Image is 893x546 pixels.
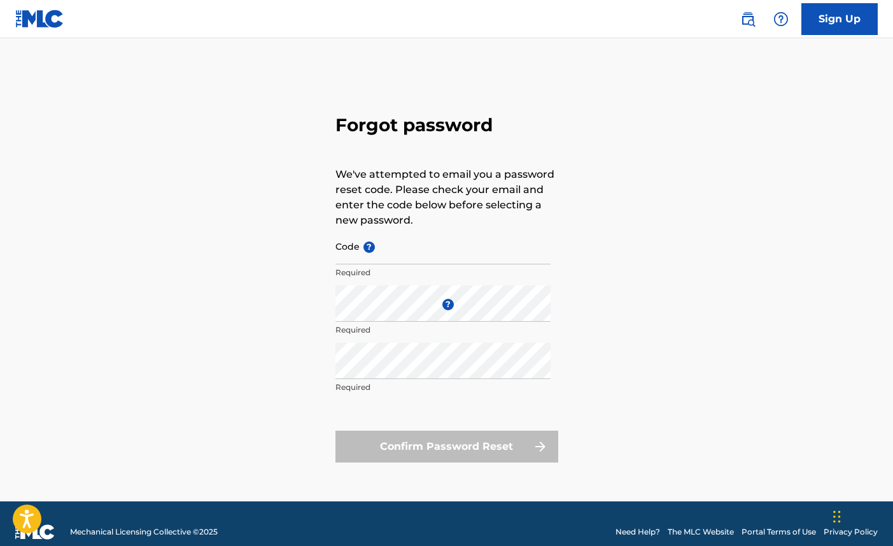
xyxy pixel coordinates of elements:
p: Required [335,324,551,336]
a: Sign Up [801,3,878,35]
div: Help [768,6,794,32]
a: The MLC Website [668,526,734,538]
p: We've attempted to email you a password reset code. Please check your email and enter the code be... [335,167,558,228]
a: Public Search [735,6,761,32]
iframe: Chat Widget [829,485,893,546]
a: Privacy Policy [824,526,878,538]
p: Required [335,267,551,278]
span: ? [442,299,454,310]
span: Mechanical Licensing Collective © 2025 [70,526,218,538]
span: ? [363,241,375,253]
img: search [740,11,756,27]
a: Portal Terms of Use [742,526,816,538]
img: help [773,11,789,27]
img: MLC Logo [15,10,64,28]
a: Need Help? [615,526,660,538]
img: logo [15,524,55,540]
p: Required [335,382,551,393]
h3: Forgot password [335,114,558,136]
div: Drag [833,498,841,536]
